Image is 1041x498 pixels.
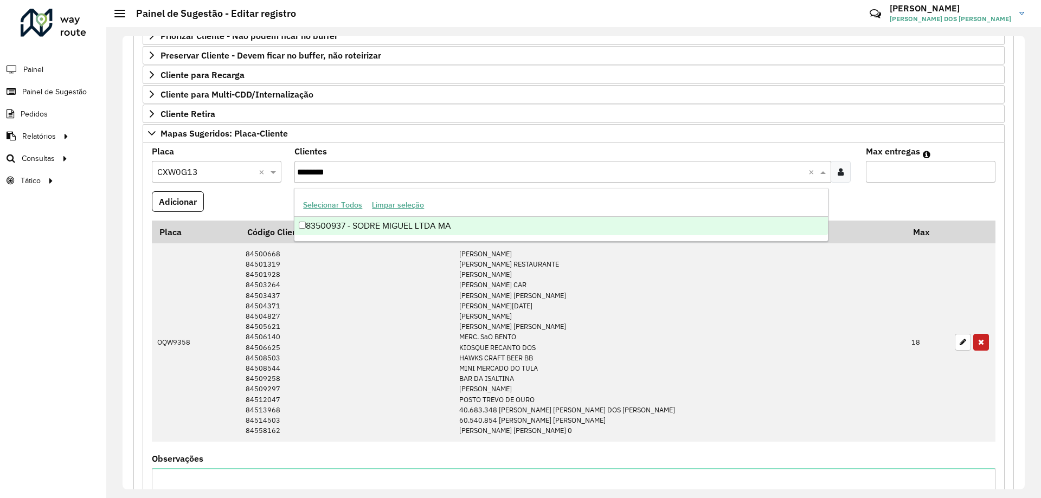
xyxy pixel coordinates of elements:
span: Pedidos [21,108,48,120]
span: Clear all [808,165,818,178]
span: Cliente para Multi-CDD/Internalização [160,90,313,99]
th: Código Cliente [240,221,454,243]
span: Mapas Sugeridos: Placa-Cliente [160,129,288,138]
a: Priorizar Cliente - Não podem ficar no buffer [143,27,1005,45]
td: OQW9358 [152,243,240,442]
th: Max [906,221,949,243]
a: Cliente para Recarga [143,66,1005,84]
a: Mapas Sugeridos: Placa-Cliente [143,124,1005,143]
a: Preservar Cliente - Devem ficar no buffer, não roteirizar [143,46,1005,64]
button: Adicionar [152,191,204,212]
button: Selecionar Todos [298,197,367,214]
div: 83500937 - SODRE MIGUEL LTDA MA [294,217,827,235]
em: Máximo de clientes que serão colocados na mesma rota com os clientes informados [923,150,930,159]
span: Tático [21,175,41,186]
span: Painel [23,64,43,75]
a: Cliente Retira [143,105,1005,123]
span: [PERSON_NAME] DOS [PERSON_NAME] [890,14,1011,24]
label: Placa [152,145,174,158]
td: [PERSON_NAME] [PERSON_NAME] RESTAURANTE [PERSON_NAME] [PERSON_NAME] CAR [PERSON_NAME] [PERSON_NAM... [454,243,906,442]
label: Clientes [294,145,327,158]
span: Relatórios [22,131,56,142]
ng-dropdown-panel: Options list [294,188,828,242]
button: Limpar seleção [367,197,429,214]
th: Placa [152,221,240,243]
span: Consultas [22,153,55,164]
td: 84500668 84501319 84501928 84503264 84503437 84504371 84504827 84505621 84506140 84506625 8450850... [240,243,454,442]
label: Max entregas [866,145,920,158]
label: Observações [152,452,203,465]
span: Painel de Sugestão [22,86,87,98]
a: Cliente para Multi-CDD/Internalização [143,85,1005,104]
td: 18 [906,243,949,442]
span: Clear all [259,165,268,178]
span: Cliente para Recarga [160,70,245,79]
span: Priorizar Cliente - Não podem ficar no buffer [160,31,338,40]
h3: [PERSON_NAME] [890,3,1011,14]
h2: Painel de Sugestão - Editar registro [125,8,296,20]
span: Cliente Retira [160,109,215,118]
span: Preservar Cliente - Devem ficar no buffer, não roteirizar [160,51,381,60]
a: Contato Rápido [864,2,887,25]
